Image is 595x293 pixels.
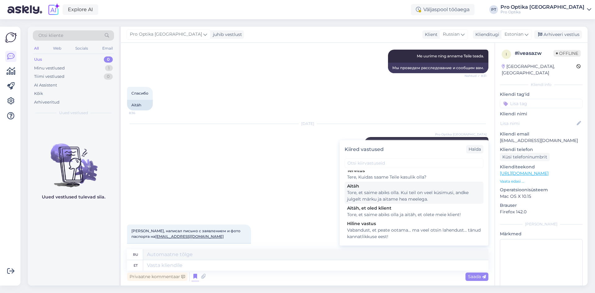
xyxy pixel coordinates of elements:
[505,31,523,38] span: Estonian
[42,194,105,200] p: Uued vestlused tulevad siia.
[534,30,582,39] div: Arhiveeri vestlus
[5,32,17,43] img: Askly Logo
[47,3,60,16] img: explore-ai
[34,99,59,105] div: Arhiveeritud
[500,146,583,153] p: Kliendi telefon
[388,63,488,73] div: Мы проведем расследование и сообщим вам.
[34,56,42,63] div: Uus
[105,65,113,71] div: 1
[155,234,224,239] a: [EMAIL_ADDRESS][DOMAIN_NAME]
[500,111,583,117] p: Kliendi nimi
[131,91,148,95] span: Спасибо
[52,44,63,52] div: Web
[127,273,187,281] div: Privaatne kommentaar
[500,209,583,215] p: Firefox 142.0
[500,131,583,137] p: Kliendi email
[59,110,88,116] span: Uued vestlused
[489,5,498,14] div: PT
[33,44,40,52] div: All
[500,5,591,15] a: Pro Optika [GEOGRAPHIC_DATA]Pro Optika
[500,187,583,193] p: Operatsioonisüsteem
[74,44,89,52] div: Socials
[500,231,583,237] p: Märkmed
[500,91,583,98] p: Kliendi tag'id
[130,31,202,38] span: Pro Optika [GEOGRAPHIC_DATA]
[345,146,384,153] div: Kiired vastused
[506,52,507,56] span: i
[500,137,583,144] p: [EMAIL_ADDRESS][DOMAIN_NAME]
[104,73,113,80] div: 0
[500,5,584,10] div: Pro Optika [GEOGRAPHIC_DATA]
[347,227,481,240] div: Vabandust, et peate ootama… ma veel otsin lahendust… tänud kannatlikkuse eest!
[347,189,481,202] div: Tore, et saime abiks olla. Kui teil on veel küsimusi, andke julgelt märku ja aitame hea meelega.
[347,205,481,211] div: Aitäh, et oled klient
[347,183,481,189] div: Aitäh
[435,132,487,137] span: Pro Optika [GEOGRAPHIC_DATA]
[500,179,583,184] p: Vaata edasi ...
[422,31,438,38] div: Klient
[347,220,481,227] div: Hiline vastus
[473,31,499,38] div: Klienditugi
[468,274,486,279] span: Saada
[417,54,484,58] span: Me uurime ning anname Teile teada.
[210,31,242,38] div: juhib vestlust
[500,202,583,209] p: Brauser
[347,167,481,174] div: Tervitus
[34,82,57,88] div: AI Assistent
[500,221,583,227] div: [PERSON_NAME]
[28,132,119,188] img: No chats
[104,56,113,63] div: 0
[127,243,251,259] div: Tänan teid, kirjutasin avalduse ja passifotoga kirja aadressile
[500,99,583,108] input: Lisa tag
[500,153,550,161] div: Küsi telefoninumbrit
[38,32,63,39] span: Otsi kliente
[463,73,487,78] span: Nähtud ✓ 8:31
[34,65,65,71] div: Minu vestlused
[411,4,474,15] div: Väljaspool tööaega
[466,145,483,153] div: Halda
[34,73,64,80] div: Tiimi vestlused
[134,260,138,271] div: et
[101,44,114,52] div: Email
[127,100,153,110] div: Aitäh
[131,229,241,239] span: [PERSON_NAME], написал письмо с заявлением и фото паспорта на
[500,171,549,176] a: [URL][DOMAIN_NAME]
[347,242,481,249] div: Kontrollimine
[500,120,575,127] input: Lisa nimi
[500,82,583,87] div: Kliendi info
[515,50,553,57] div: # iveasazw
[345,158,483,168] input: Otsi kiirvastuseid
[500,164,583,170] p: Klienditeekond
[500,193,583,200] p: Mac OS X 10.15
[347,174,481,180] div: Tere, Kuidas saame Teile kasulik olla?
[127,121,488,127] div: [DATE]
[553,50,581,57] span: Offline
[443,31,460,38] span: Russian
[347,211,481,218] div: Tore, et saime abiks olla ja aitäh, et olete meie klient!
[34,91,43,97] div: Kõik
[500,10,584,15] div: Pro Optika
[502,63,576,76] div: [GEOGRAPHIC_DATA], [GEOGRAPHIC_DATA]
[63,4,98,15] a: Explore AI
[129,111,152,115] span: 8:36
[133,249,138,260] div: ru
